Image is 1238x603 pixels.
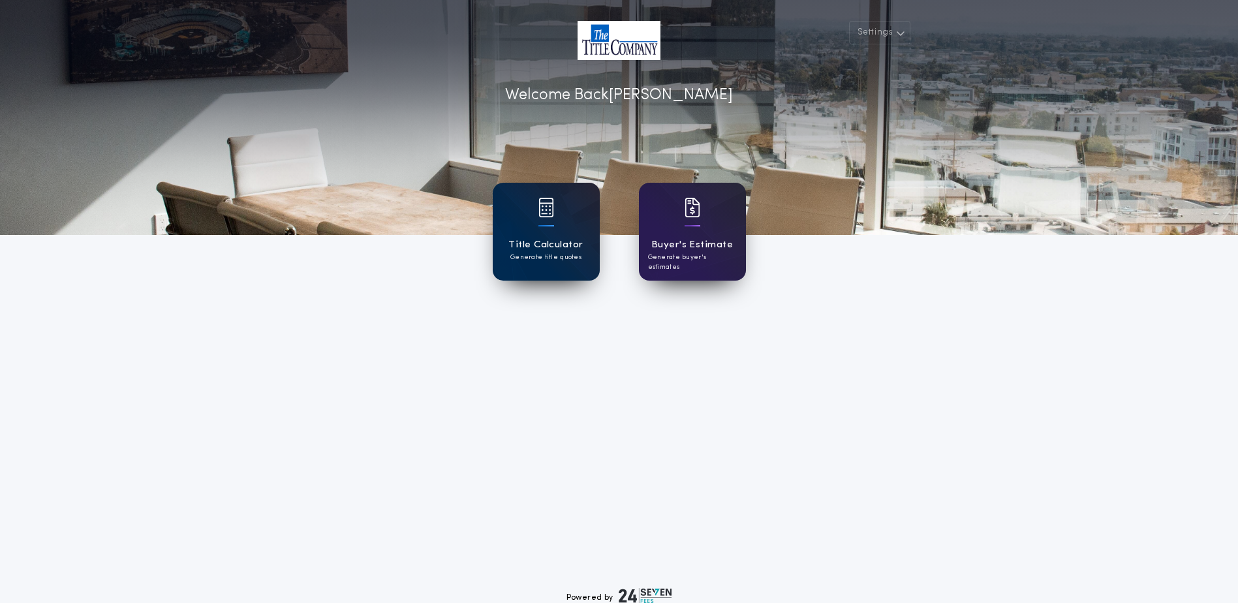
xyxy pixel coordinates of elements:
img: card icon [538,198,554,217]
button: Settings [849,21,910,44]
img: account-logo [578,21,660,60]
a: card iconBuyer's EstimateGenerate buyer's estimates [639,183,746,281]
a: card iconTitle CalculatorGenerate title quotes [493,183,600,281]
h1: Title Calculator [508,238,583,253]
p: Welcome Back [PERSON_NAME] [505,84,733,107]
p: Generate title quotes [510,253,581,262]
p: Generate buyer's estimates [648,253,737,272]
img: card icon [685,198,700,217]
h1: Buyer's Estimate [651,238,733,253]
